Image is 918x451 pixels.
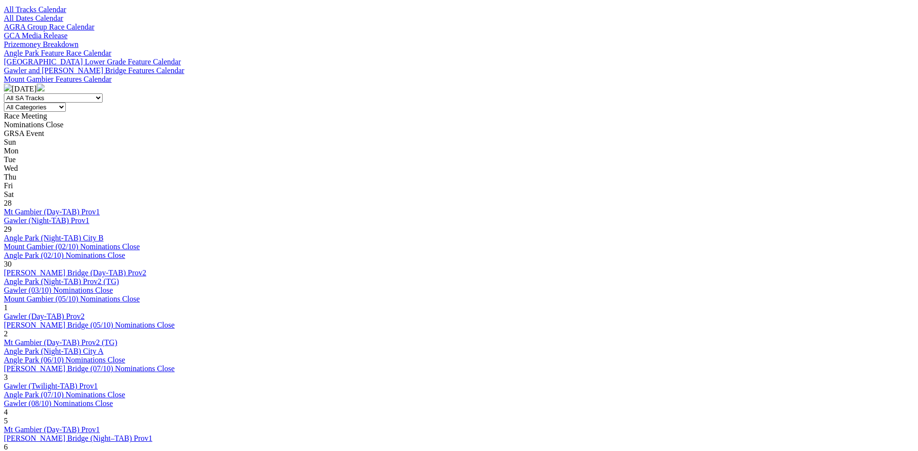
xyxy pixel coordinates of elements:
span: 29 [4,225,12,233]
div: GRSA Event [4,129,914,138]
div: Thu [4,173,914,181]
a: AGRA Group Race Calendar [4,23,94,31]
a: All Tracks Calendar [4,5,66,14]
div: Wed [4,164,914,173]
a: Angle Park (Night-TAB) Prov2 (TG) [4,277,119,286]
a: Gawler (Night-TAB) Prov1 [4,216,89,225]
a: GCA Media Release [4,31,68,40]
a: Gawler and [PERSON_NAME] Bridge Features Calendar [4,66,184,75]
div: Tue [4,155,914,164]
a: Gawler (Day-TAB) Prov2 [4,312,85,320]
div: [DATE] [4,84,914,93]
a: Mt Gambier (Day-TAB) Prov1 [4,208,100,216]
a: Mount Gambier (02/10) Nominations Close [4,242,140,251]
div: Sat [4,190,914,199]
a: [PERSON_NAME] Bridge (Night–TAB) Prov1 [4,434,152,442]
span: 3 [4,373,8,381]
a: Angle Park Feature Race Calendar [4,49,111,57]
span: 5 [4,417,8,425]
a: Angle Park (Night-TAB) City A [4,347,104,355]
a: [PERSON_NAME] Bridge (Day-TAB) Prov2 [4,269,146,277]
div: Race Meeting [4,112,914,120]
a: Prizemoney Breakdown [4,40,78,48]
a: All Dates Calendar [4,14,63,22]
img: chevron-right-pager-white.svg [37,84,45,91]
a: [PERSON_NAME] Bridge (07/10) Nominations Close [4,364,175,373]
a: Gawler (03/10) Nominations Close [4,286,113,294]
span: 6 [4,443,8,451]
span: 4 [4,408,8,416]
a: Mount Gambier (05/10) Nominations Close [4,295,140,303]
a: Angle Park (06/10) Nominations Close [4,356,125,364]
span: 2 [4,330,8,338]
div: Mon [4,147,914,155]
span: 30 [4,260,12,268]
div: Fri [4,181,914,190]
span: 1 [4,303,8,312]
span: 28 [4,199,12,207]
a: Gawler (08/10) Nominations Close [4,399,113,407]
div: Sun [4,138,914,147]
a: Angle Park (02/10) Nominations Close [4,251,125,259]
div: Nominations Close [4,120,914,129]
a: [GEOGRAPHIC_DATA] Lower Grade Feature Calendar [4,58,181,66]
a: Mt Gambier (Day-TAB) Prov1 [4,425,100,434]
a: Angle Park (Night-TAB) City B [4,234,104,242]
a: Gawler (Twilight-TAB) Prov1 [4,382,98,390]
img: chevron-left-pager-white.svg [4,84,12,91]
a: Mt Gambier (Day-TAB) Prov2 (TG) [4,338,117,346]
a: Angle Park (07/10) Nominations Close [4,391,125,399]
a: Mount Gambier Features Calendar [4,75,112,83]
a: [PERSON_NAME] Bridge (05/10) Nominations Close [4,321,175,329]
